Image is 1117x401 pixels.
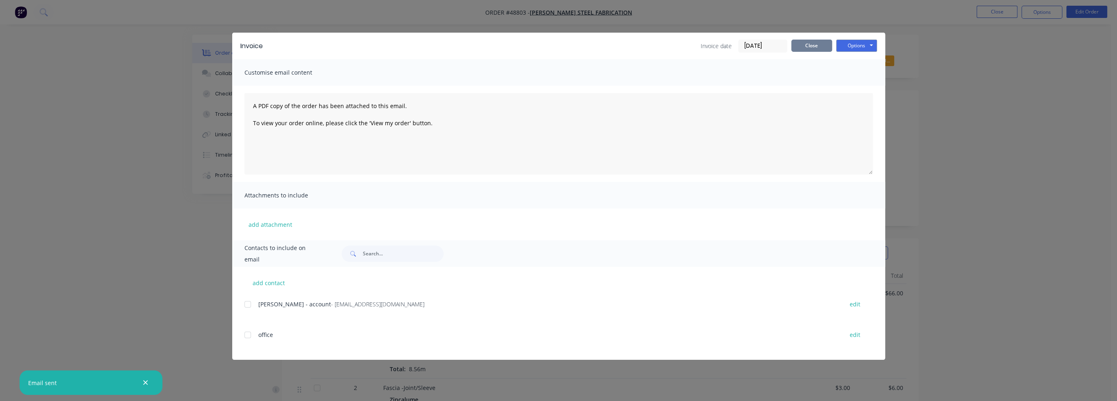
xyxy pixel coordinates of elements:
[244,67,334,78] span: Customise email content
[791,40,832,52] button: Close
[258,331,273,339] span: office
[28,379,57,387] div: Email sent
[258,300,331,308] span: [PERSON_NAME] - account
[244,93,873,175] textarea: A PDF copy of the order has been attached to this email. To view your order online, please click ...
[244,190,334,201] span: Attachments to include
[363,246,444,262] input: Search...
[845,329,865,340] button: edit
[701,42,732,50] span: Invoice date
[331,300,424,308] span: - [EMAIL_ADDRESS][DOMAIN_NAME]
[244,277,293,289] button: add contact
[240,41,263,51] div: Invoice
[244,242,322,265] span: Contacts to include on email
[845,299,865,310] button: edit
[836,40,877,52] button: Options
[244,218,296,230] button: add attachment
